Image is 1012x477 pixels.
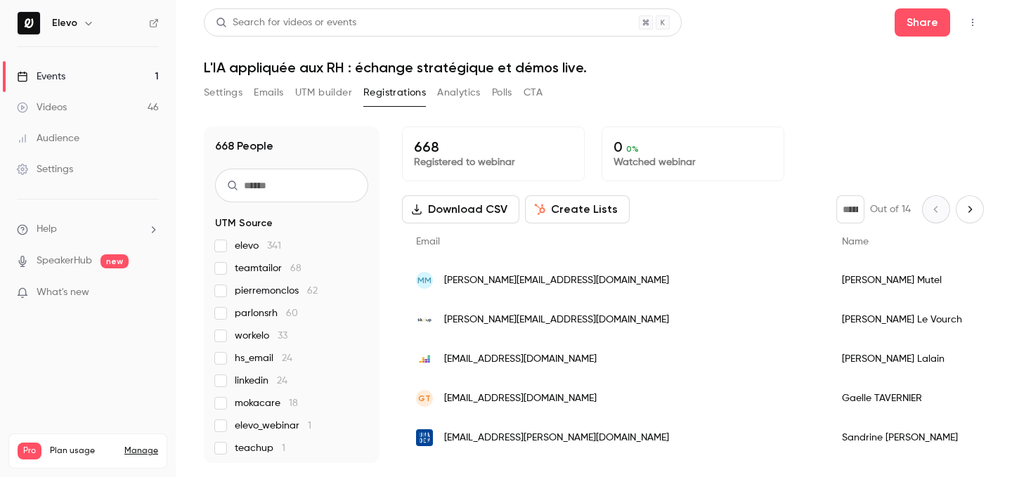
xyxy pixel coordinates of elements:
[17,162,73,176] div: Settings
[414,138,573,155] p: 668
[204,59,984,76] h1: L'IA appliquée aux RH : échange stratégique et démos live.
[37,285,89,300] span: What's new
[416,237,440,247] span: Email
[416,351,433,367] img: deezer.com
[17,70,65,84] div: Events
[842,237,869,247] span: Name
[492,81,512,104] button: Polls
[295,81,352,104] button: UTM builder
[614,155,772,169] p: Watched webinar
[235,329,287,343] span: workelo
[18,12,40,34] img: Elevo
[870,202,911,216] p: Out of 14
[235,261,301,275] span: teamtailor
[18,443,41,459] span: Pro
[278,331,287,341] span: 33
[215,138,273,155] h1: 668 People
[524,81,543,104] button: CTA
[956,195,984,223] button: Next page
[17,131,79,145] div: Audience
[437,81,481,104] button: Analytics
[308,421,311,431] span: 1
[444,352,597,367] span: [EMAIL_ADDRESS][DOMAIN_NAME]
[235,441,285,455] span: teachup
[204,81,242,104] button: Settings
[282,353,292,363] span: 24
[235,306,298,320] span: parlonsrh
[402,195,519,223] button: Download CSV
[289,398,298,408] span: 18
[444,273,669,288] span: [PERSON_NAME][EMAIL_ADDRESS][DOMAIN_NAME]
[267,241,281,251] span: 341
[290,263,301,273] span: 68
[286,308,298,318] span: 60
[50,445,116,457] span: Plan usage
[895,8,950,37] button: Share
[17,100,67,115] div: Videos
[363,81,426,104] button: Registrations
[216,15,356,30] div: Search for videos or events
[614,138,772,155] p: 0
[444,391,597,406] span: [EMAIL_ADDRESS][DOMAIN_NAME]
[525,195,630,223] button: Create Lists
[626,144,639,154] span: 0 %
[124,445,158,457] a: Manage
[416,429,433,446] img: unadev.com
[444,431,669,445] span: [EMAIL_ADDRESS][PERSON_NAME][DOMAIN_NAME]
[307,286,318,296] span: 62
[235,374,287,388] span: linkedin
[37,254,92,268] a: SpeakerHub
[416,311,433,328] img: skillup.co
[418,392,431,405] span: GT
[235,351,292,365] span: hs_email
[444,313,669,327] span: [PERSON_NAME][EMAIL_ADDRESS][DOMAIN_NAME]
[235,239,281,253] span: elevo
[282,443,285,453] span: 1
[277,376,287,386] span: 24
[100,254,129,268] span: new
[235,396,298,410] span: mokacare
[254,81,283,104] button: Emails
[17,222,159,237] li: help-dropdown-opener
[235,419,311,433] span: elevo_webinar
[414,155,573,169] p: Registered to webinar
[37,222,57,237] span: Help
[52,16,77,30] h6: Elevo
[215,216,273,230] span: UTM Source
[235,284,318,298] span: pierremonclos
[417,274,432,287] span: MM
